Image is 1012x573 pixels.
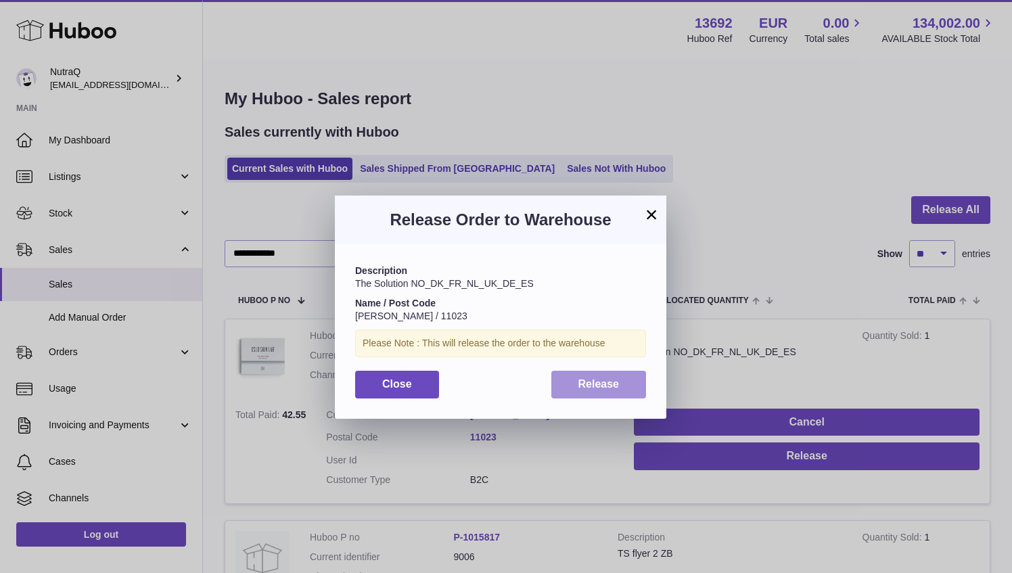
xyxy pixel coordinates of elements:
strong: Description [355,265,407,276]
button: Close [355,371,439,398]
span: Release [578,378,620,390]
span: [PERSON_NAME] / 11023 [355,311,467,321]
span: Close [382,378,412,390]
strong: Name / Post Code [355,298,436,308]
h3: Release Order to Warehouse [355,209,646,231]
div: Please Note : This will release the order to the warehouse [355,329,646,357]
span: The Solution NO_DK_FR_NL_UK_DE_ES [355,278,534,289]
button: × [643,206,660,223]
button: Release [551,371,647,398]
